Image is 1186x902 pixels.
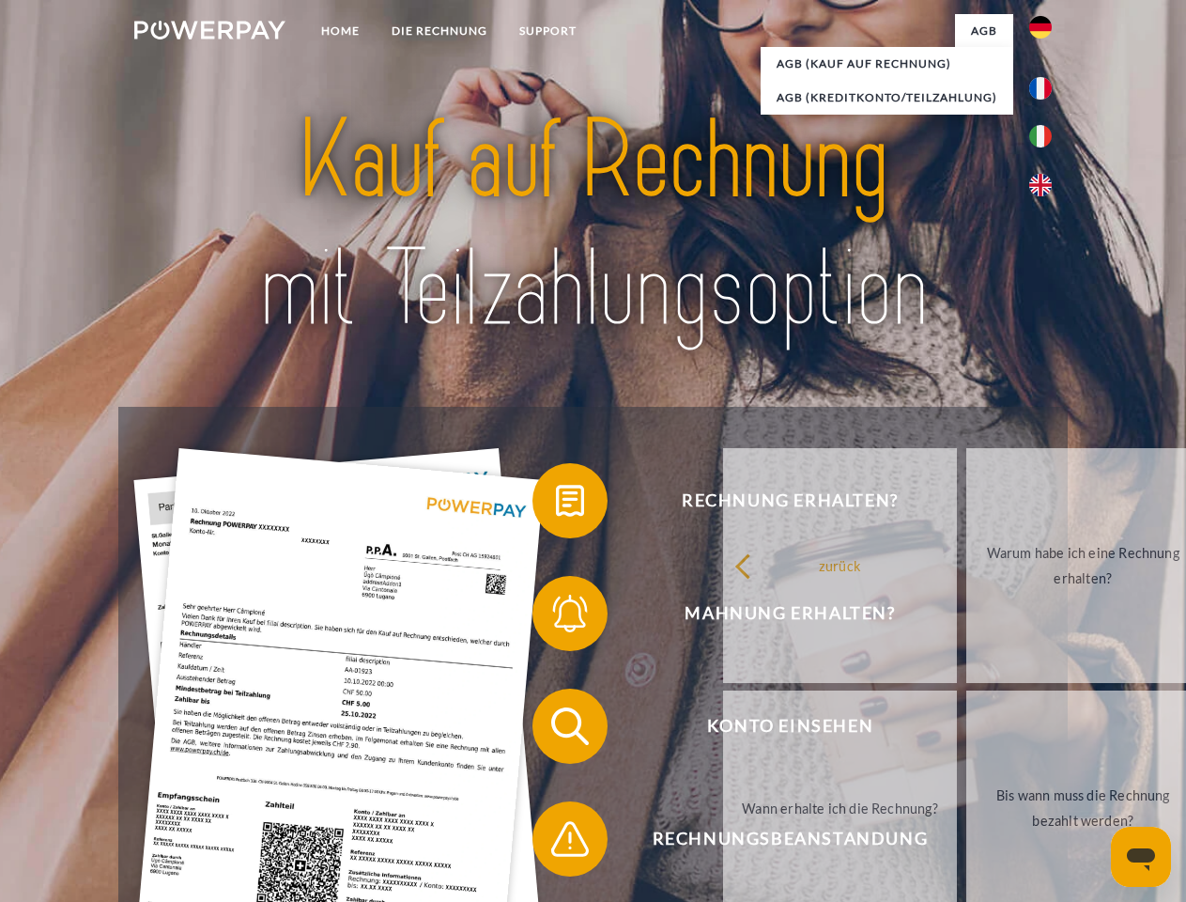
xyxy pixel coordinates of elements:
a: AGB (Kreditkonto/Teilzahlung) [761,81,1013,115]
img: qb_search.svg [547,703,593,750]
img: qb_bill.svg [547,477,593,524]
a: Home [305,14,376,48]
a: SUPPORT [503,14,593,48]
div: zurück [734,552,946,578]
img: logo-powerpay-white.svg [134,21,285,39]
div: Wann erhalte ich die Rechnung? [734,795,946,820]
a: agb [955,14,1013,48]
img: fr [1029,77,1052,100]
a: AGB (Kauf auf Rechnung) [761,47,1013,81]
img: title-powerpay_de.svg [179,90,1007,360]
button: Konto einsehen [532,689,1021,764]
button: Mahnung erhalten? [532,576,1021,651]
button: Rechnungsbeanstandung [532,801,1021,877]
img: qb_bell.svg [547,590,593,637]
img: it [1029,125,1052,148]
img: de [1029,16,1052,39]
button: Rechnung erhalten? [532,463,1021,538]
img: en [1029,174,1052,196]
a: DIE RECHNUNG [376,14,503,48]
iframe: Schaltfläche zum Öffnen des Messaging-Fensters [1111,827,1171,887]
img: qb_warning.svg [547,816,593,863]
